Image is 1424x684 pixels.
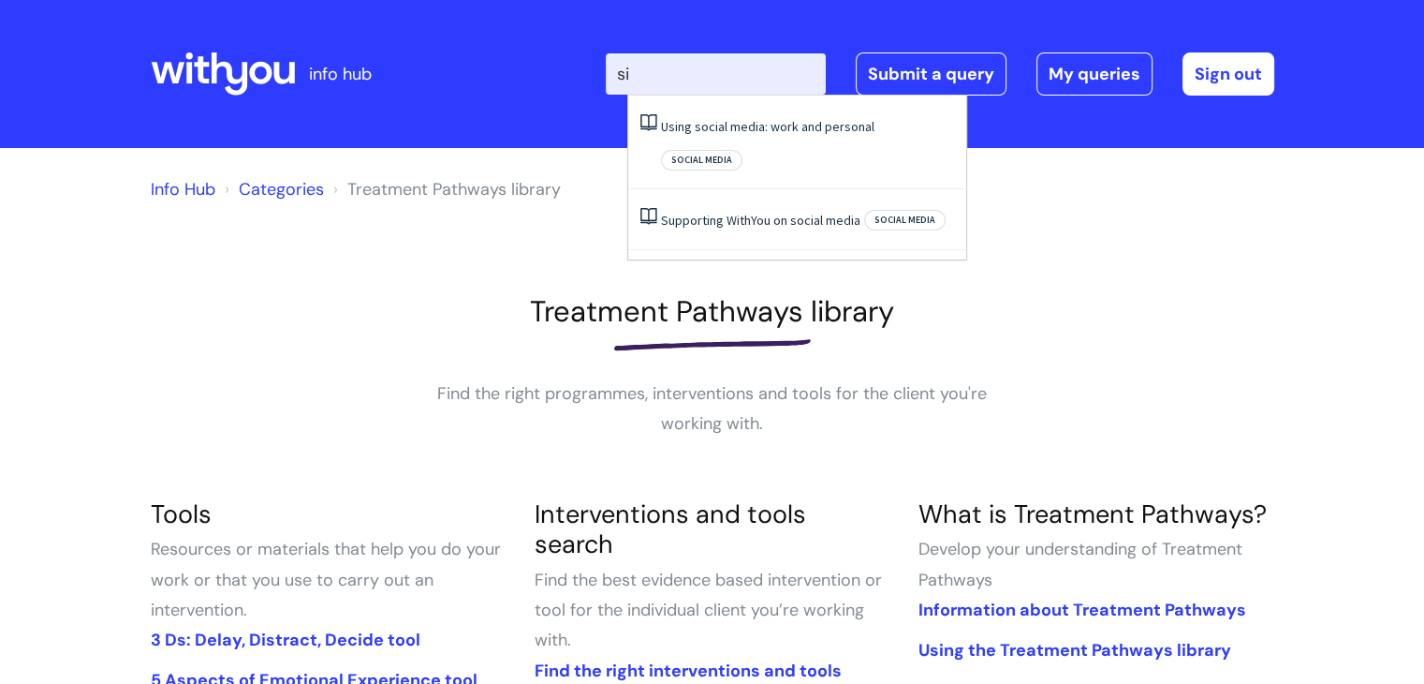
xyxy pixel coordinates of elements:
a: 3 Ds: Delay, Distract, Decide tool [151,629,420,651]
p: Find the right programmes, interventions and tools for the client you're working with. [432,379,993,439]
a: Using social media: work and personal [661,118,874,135]
span: Resources or materials that help you do your work or that you use to carry out an intervention. [151,538,501,621]
a: Info Hub [151,178,215,201]
a: Submit a query [856,52,1006,96]
a: Sign out [1182,52,1274,96]
a: Interventions and tools search [534,498,805,560]
li: Treatment Pathways library [329,174,561,204]
p: info hub [309,59,372,89]
div: | - [606,52,1274,96]
span: Social media [864,210,946,230]
a: Information about Treatment Pathways [918,599,1245,621]
span: Find the best evidence based intervention or tool for the individual client you’re working with. [534,569,881,652]
li: Solution home [220,174,324,204]
a: Find the right interventions and tools [534,660,841,682]
a: Supporting WithYou on social media [661,212,860,229]
span: Social media [661,150,742,171]
input: Search [606,53,826,95]
a: My queries [1036,52,1152,96]
span: Develop your understanding of Treatment Pathways [918,538,1241,590]
a: Using the Treatment Pathways library [918,639,1230,662]
h1: Treatment Pathways library [151,294,1274,329]
a: Categories [239,178,324,201]
a: Tools [151,498,212,530]
a: What is Treatment Pathways? [918,498,1266,530]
